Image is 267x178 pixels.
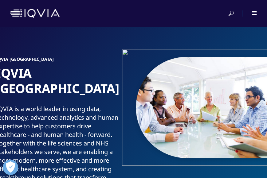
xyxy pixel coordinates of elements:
img: IQVIA Healthcare Information Technology and Pharma Clinical Research Company [10,9,60,18]
button: Open Preferences [3,160,18,175]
